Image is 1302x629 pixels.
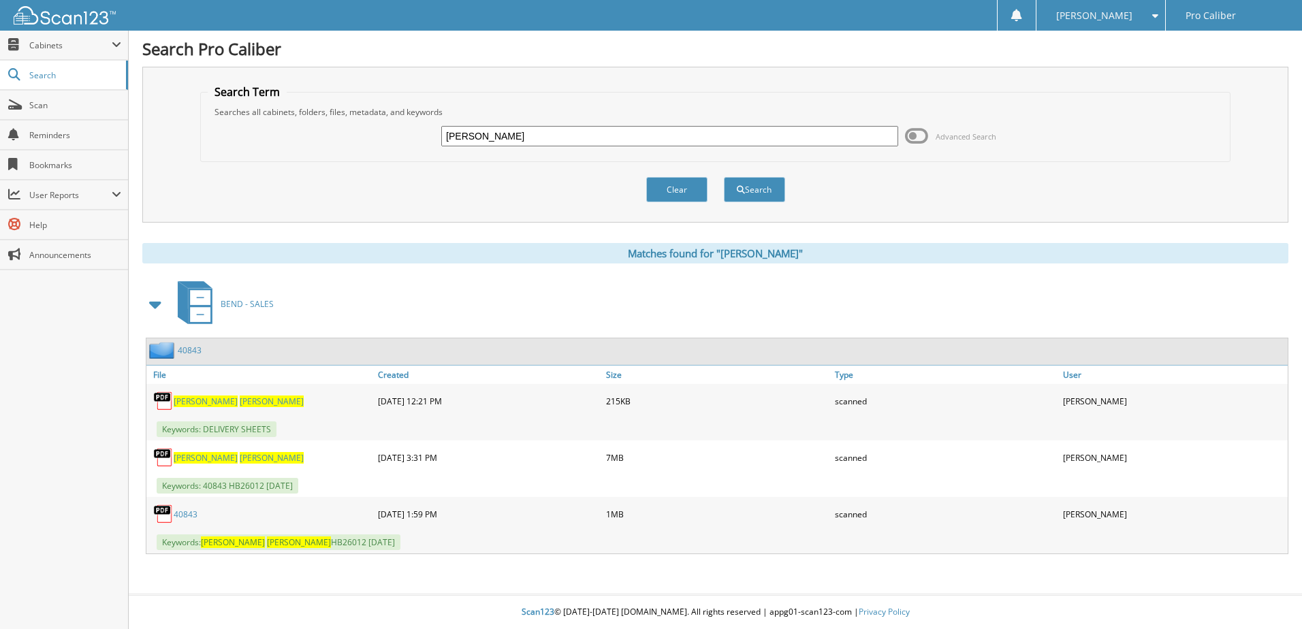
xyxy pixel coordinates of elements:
[29,249,121,261] span: Announcements
[29,129,121,141] span: Reminders
[1060,366,1288,384] a: User
[221,298,274,310] span: BEND - SALES
[375,500,603,528] div: [DATE] 1:59 PM
[375,444,603,471] div: [DATE] 3:31 PM
[174,396,238,407] span: [PERSON_NAME]
[142,37,1288,60] h1: Search Pro Caliber
[208,84,287,99] legend: Search Term
[603,444,831,471] div: 7MB
[831,387,1060,415] div: scanned
[174,452,238,464] span: [PERSON_NAME]
[375,366,603,384] a: Created
[153,447,174,468] img: PDF.png
[29,69,119,81] span: Search
[1056,12,1132,20] span: [PERSON_NAME]
[240,452,304,464] span: [PERSON_NAME]
[831,444,1060,471] div: scanned
[603,387,831,415] div: 215KB
[29,219,121,231] span: Help
[936,131,996,142] span: Advanced Search
[29,159,121,171] span: Bookmarks
[157,421,276,437] span: Keywords: DELIVERY SHEETS
[174,452,304,464] a: [PERSON_NAME] [PERSON_NAME]
[174,509,197,520] a: 40843
[129,596,1302,629] div: © [DATE]-[DATE] [DOMAIN_NAME]. All rights reserved | appg01-scan123-com |
[1060,500,1288,528] div: [PERSON_NAME]
[1060,444,1288,471] div: [PERSON_NAME]
[859,606,910,617] a: Privacy Policy
[170,277,274,331] a: BEND - SALES
[149,342,178,359] img: folder2.png
[29,39,112,51] span: Cabinets
[142,243,1288,263] div: Matches found for "[PERSON_NAME]"
[157,534,400,550] span: Keywords: HB26012 [DATE]
[1186,12,1236,20] span: Pro Caliber
[522,606,554,617] span: Scan123
[240,396,304,407] span: [PERSON_NAME]
[267,536,331,548] span: [PERSON_NAME]
[153,504,174,524] img: PDF.png
[157,478,298,494] span: Keywords: 40843 HB26012 [DATE]
[375,387,603,415] div: [DATE] 12:21 PM
[646,177,708,202] button: Clear
[208,106,1223,118] div: Searches all cabinets, folders, files, metadata, and keywords
[153,391,174,411] img: PDF.png
[146,366,375,384] a: File
[1234,564,1302,629] iframe: Chat Widget
[831,366,1060,384] a: Type
[174,396,304,407] a: [PERSON_NAME] [PERSON_NAME]
[1060,387,1288,415] div: [PERSON_NAME]
[603,366,831,384] a: Size
[29,99,121,111] span: Scan
[201,536,265,548] span: [PERSON_NAME]
[178,344,202,356] a: 40843
[724,177,785,202] button: Search
[831,500,1060,528] div: scanned
[14,6,116,25] img: scan123-logo-white.svg
[603,500,831,528] div: 1MB
[29,189,112,201] span: User Reports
